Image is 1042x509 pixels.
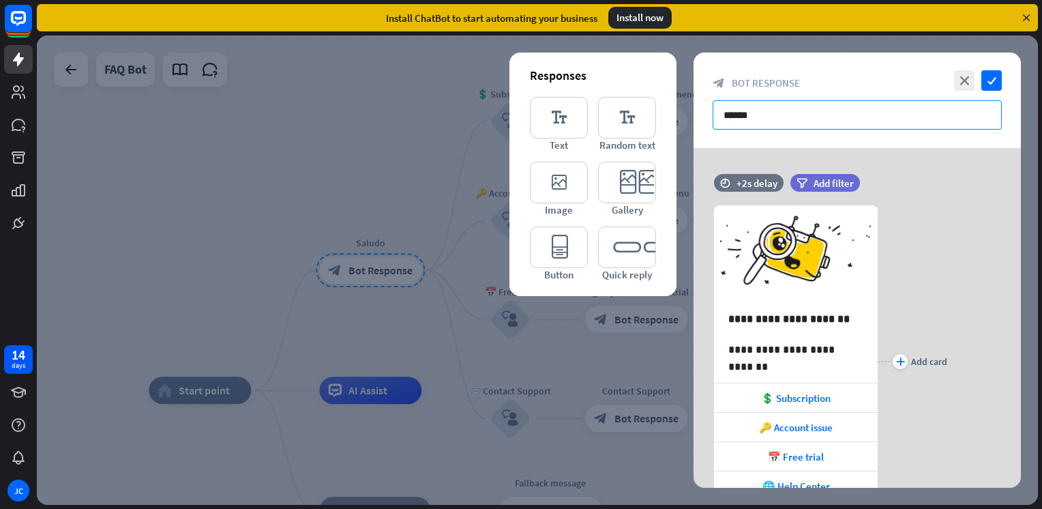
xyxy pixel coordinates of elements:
i: check [981,70,1002,91]
div: JC [8,480,29,501]
i: plus [896,358,905,366]
img: preview [714,205,878,304]
div: Install now [608,7,672,29]
span: Add filter [814,177,854,190]
div: +2s delay [736,177,777,190]
div: 14 [12,349,25,361]
a: 14 days [4,345,33,374]
i: time [720,178,730,188]
button: Open LiveChat chat widget [11,5,52,46]
span: 🔑 Account issue [759,421,833,434]
i: filter [797,178,807,188]
span: 💲 Subscription [761,392,831,405]
div: Install ChatBot to start automating your business [386,12,597,25]
span: 📅 Free trial [768,450,824,463]
div: days [12,361,25,370]
i: close [954,70,974,91]
span: Bot Response [732,76,800,89]
span: 🌐 Help Center [762,480,830,493]
div: Add card [911,355,947,368]
i: block_bot_response [713,77,725,89]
